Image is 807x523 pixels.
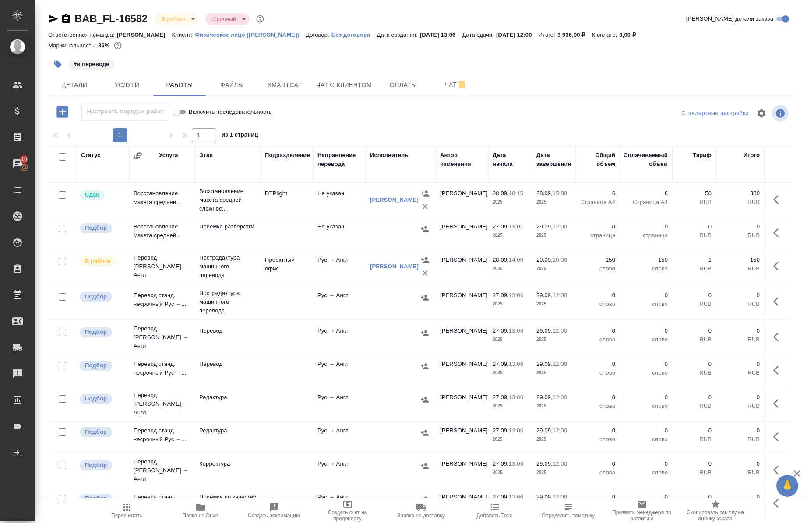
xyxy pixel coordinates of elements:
p: Клиент: [172,32,195,38]
p: 2025 [536,402,571,411]
td: Перевод [PERSON_NAME] → Англ [129,320,195,355]
p: 2025 [536,468,571,477]
p: 13:06 [509,460,523,467]
div: Можно подбирать исполнителей [79,393,125,405]
p: Дата сдачи: [462,32,496,38]
p: 13:06 [509,427,523,434]
button: Назначить [418,493,431,506]
span: Включить последовательность [189,108,272,116]
button: Назначить [419,253,432,267]
p: Редактура [199,426,256,435]
p: Подбор [85,224,107,232]
p: слово [580,264,615,273]
a: 10 [2,153,33,175]
button: Здесь прячутся важные кнопки [768,222,789,243]
td: Рус → Англ [313,251,366,282]
p: 0 [580,291,615,300]
p: RUB [677,435,712,444]
p: 2025 [536,300,571,309]
p: слово [624,402,668,411]
button: Назначить [418,326,431,340]
p: 86% [98,42,112,49]
button: Сгруппировать [134,151,142,160]
td: Восстановление макета средней ... [129,218,195,249]
p: 150 [720,256,760,264]
p: Подбор [85,461,107,470]
p: 0 [720,393,760,402]
p: 0 [720,493,760,502]
p: слово [580,369,615,377]
button: Добавить работу [50,103,74,121]
p: 27.09, [493,327,509,334]
button: Здесь прячутся важные кнопки [768,426,789,447]
p: Восстановление макета средней сложнос... [199,187,256,213]
button: Срочный [210,15,239,23]
button: Создать счет на предоплату [311,498,384,523]
div: В работе [155,13,198,25]
span: Настроить таблицу [751,103,772,124]
p: 0 [580,460,615,468]
p: 12:00 [553,292,567,298]
p: слово [624,468,668,477]
td: [PERSON_NAME] [436,251,488,282]
button: Скопировать ссылку [61,14,71,24]
p: RUB [677,335,712,344]
p: 2025 [536,335,571,344]
p: Постредактура машинного перевода [199,253,256,280]
div: Итого [744,151,760,160]
span: Чат [435,79,477,90]
p: 2025 [493,402,528,411]
a: [PERSON_NAME] [370,263,419,270]
p: 0,00 ₽ [619,32,642,38]
div: Услуга [159,151,178,160]
span: Работы [159,80,201,91]
p: Перевод [199,360,256,369]
p: RUB [720,468,760,477]
p: 12:00 [553,460,567,467]
span: [PERSON_NAME] детали заказа [686,14,773,23]
p: 13:06 [509,361,523,367]
div: Дата начала [493,151,528,168]
svg: Отписаться [457,80,467,90]
p: RUB [720,264,760,273]
p: RUB [720,435,760,444]
p: RUB [720,198,760,207]
span: Заявка на доставку [397,512,444,519]
td: [PERSON_NAME] [436,185,488,215]
button: Назначить [418,222,431,235]
p: [PERSON_NAME] [117,32,172,38]
td: [PERSON_NAME] [436,322,488,353]
span: в переводе [67,60,116,67]
p: Ответственная команда: [48,32,117,38]
p: RUB [720,300,760,309]
button: Здесь прячутся важные кнопки [768,493,789,514]
p: RUB [677,231,712,240]
p: Маржинальность: [48,42,98,49]
p: 50 [677,189,712,198]
div: Можно подбирать исполнителей [79,426,125,438]
button: Определить тематику [532,498,605,523]
span: Услуги [106,80,148,91]
p: слово [580,435,615,444]
p: 2025 [493,198,528,207]
td: Не указан [313,185,366,215]
p: 13:06 [509,494,523,500]
span: Оплаты [382,80,424,91]
div: Подразделение [265,151,310,160]
p: 0 [580,426,615,435]
p: RUB [677,264,712,273]
td: [PERSON_NAME] [436,422,488,453]
td: Перевод станд. несрочный Рус →... [129,422,195,453]
span: Чат с клиентом [316,80,372,91]
p: 0 [580,326,615,335]
div: Можно подбирать исполнителей [79,460,125,471]
p: 28.09, [493,190,509,197]
p: 0 [677,222,712,231]
p: RUB [677,300,712,309]
p: 6 [624,189,668,198]
button: Здесь прячутся важные кнопки [768,326,789,347]
p: слово [580,402,615,411]
button: Добавить Todo [458,498,532,523]
button: Назначить [419,187,432,200]
td: Перевод станд. несрочный Рус →... [129,488,195,519]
